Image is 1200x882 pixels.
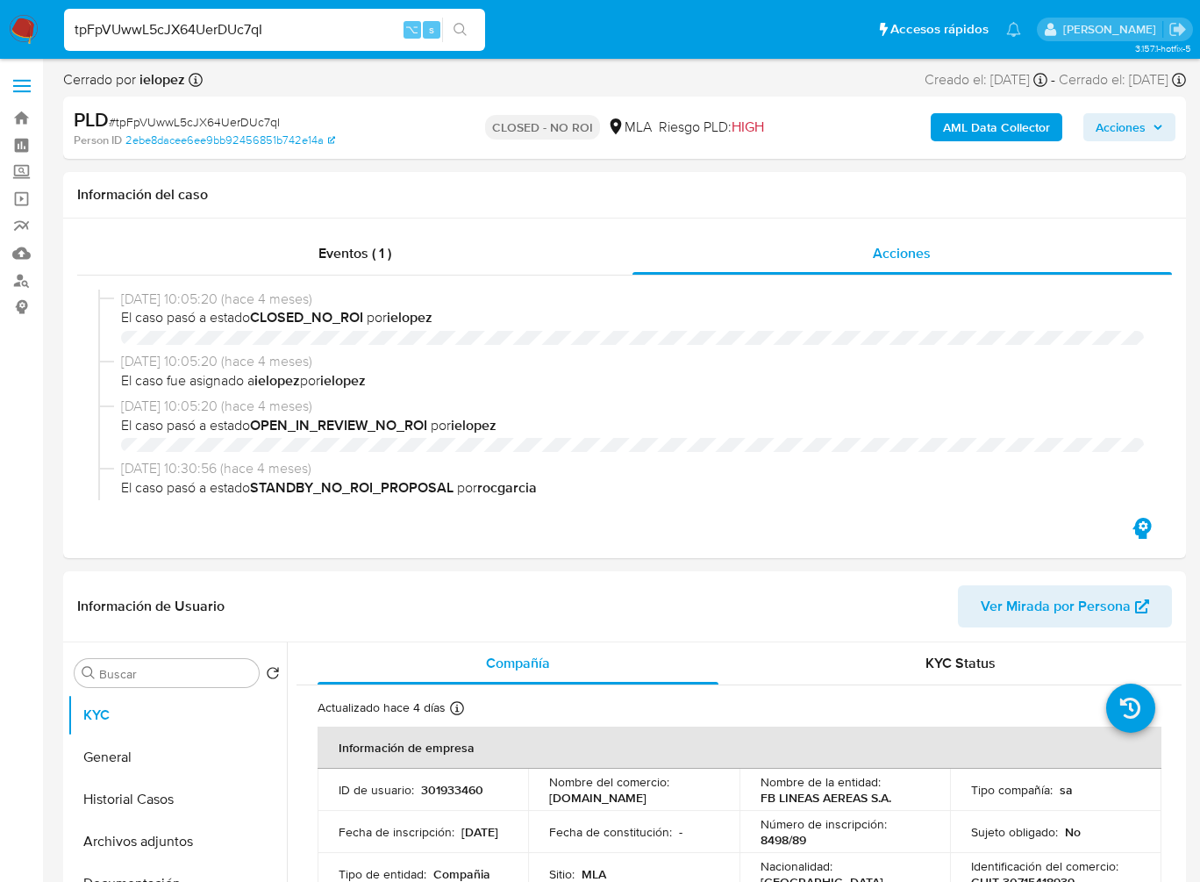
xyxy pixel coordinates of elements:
button: Historial Casos [68,778,287,821]
p: Actualizado hace 4 días [318,699,446,716]
span: El caso pasó a estado por [121,416,1144,435]
button: Archivos adjuntos [68,821,287,863]
span: Eventos ( 1 ) [318,243,391,263]
p: Nombre del comercio : [549,774,669,790]
b: ielopez [254,370,300,391]
span: Acciones [873,243,931,263]
p: 301933460 [421,782,483,798]
button: Ver Mirada por Persona [958,585,1172,627]
b: AML Data Collector [943,113,1050,141]
span: Compañía [486,653,550,673]
div: Creado el: [DATE] [925,70,1047,90]
p: Compañia [433,866,490,882]
span: s [429,21,434,38]
b: CLOSED_NO_ROI [250,307,363,327]
span: Ver Mirada por Persona [981,585,1131,627]
p: [DATE] [461,824,498,840]
span: Riesgo PLD: [659,118,764,137]
p: sa [1060,782,1073,798]
p: Tipo de entidad : [339,866,426,882]
button: General [68,736,287,778]
span: KYC Status [925,653,996,673]
span: [DATE] 10:05:20 (hace 4 meses) [121,352,1144,371]
h1: Información del caso [77,186,1172,204]
button: AML Data Collector [931,113,1062,141]
button: search-icon [442,18,478,42]
button: Acciones [1083,113,1175,141]
span: El caso fue asignado a por [121,371,1144,391]
p: CLOSED - NO ROI [485,115,600,140]
p: jessica.fukman@mercadolibre.com [1063,21,1162,38]
span: El caso pasó a estado por [121,478,1144,498]
span: HIGH [732,117,764,137]
span: Acciones [1096,113,1146,141]
p: Fecha de constitución : [549,824,672,840]
span: [DATE] 10:05:20 (hace 4 meses) [121,397,1144,416]
b: PLD [74,105,109,133]
span: [DATE] 10:30:56 (hace 4 meses) [121,459,1144,478]
div: MLA [607,118,652,137]
button: Volver al orden por defecto [266,666,280,685]
span: Cerrado por [63,70,185,90]
a: Notificaciones [1006,22,1021,37]
p: FB LINEAS AEREAS S.A. [761,790,891,806]
p: 8498/89 [761,832,806,848]
span: # tpFpVUwwL5cJX64UerDUc7qI [109,113,280,131]
b: Person ID [74,133,122,148]
input: Buscar [99,666,252,682]
b: ielopez [387,307,432,327]
p: Tipo compañía : [971,782,1053,798]
b: OPEN_IN_REVIEW_NO_ROI [250,415,427,435]
p: - [679,824,682,840]
p: No [1065,824,1081,840]
p: Identificación del comercio : [971,858,1118,874]
p: Fecha de inscripción : [339,824,454,840]
p: Sujeto obligado : [971,824,1058,840]
span: [DATE] 10:05:20 (hace 4 meses) [121,290,1144,309]
b: ielopez [136,69,185,90]
b: ielopez [320,370,366,391]
a: Salir [1168,20,1187,39]
h1: Información de Usuario [77,598,225,615]
input: Buscar usuario o caso... [64,18,485,41]
p: MLA [582,866,606,882]
th: Información de empresa [318,727,1161,769]
p: [DOMAIN_NAME] [549,790,646,806]
p: Nacionalidad : [761,858,832,874]
span: Accesos rápidos [890,20,989,39]
b: rocgarcia [477,477,537,498]
b: STANDBY_NO_ROI_PROPOSAL [250,477,454,498]
p: Número de inscripción : [761,816,887,832]
span: El caso pasó a estado por [121,308,1144,327]
p: Nombre de la entidad : [761,774,881,790]
a: 2ebe8dacee6ee9bb92456851b742e14a [125,133,335,148]
div: Cerrado el: [DATE] [1059,70,1186,90]
button: KYC [68,694,287,736]
p: ID de usuario : [339,782,414,798]
p: Sitio : [549,866,575,882]
span: ⌥ [405,21,418,38]
button: Buscar [82,666,96,680]
b: ielopez [451,415,496,435]
span: - [1051,70,1055,90]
